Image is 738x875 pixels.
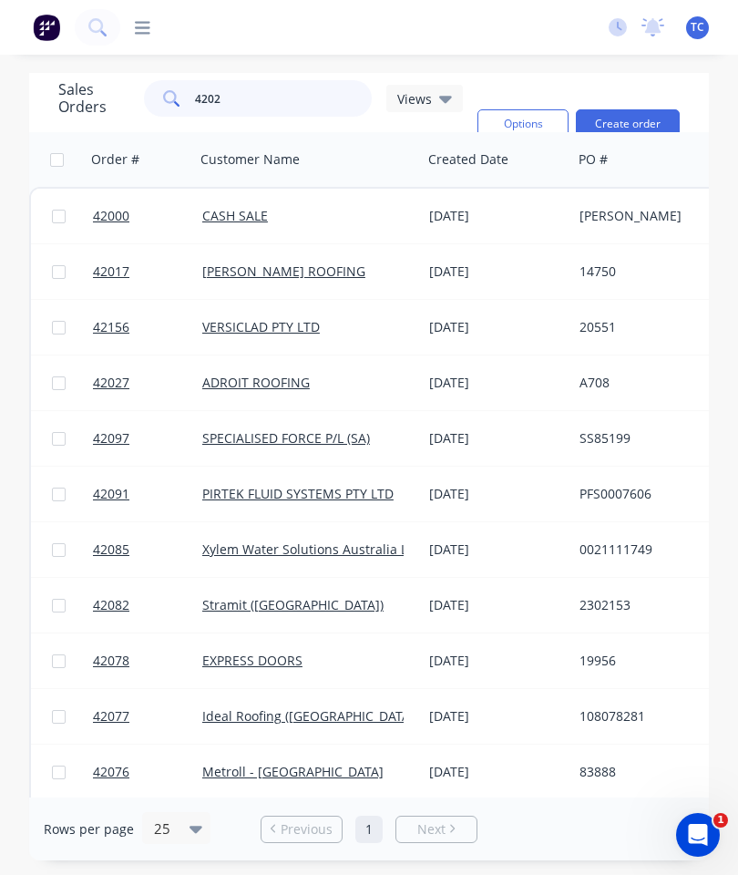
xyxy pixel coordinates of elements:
[202,652,302,669] a: EXPRESS DOORS
[200,150,300,169] div: Customer Name
[428,150,508,169] div: Created Date
[93,707,129,726] span: 42077
[429,262,565,281] div: [DATE]
[429,763,565,781] div: [DATE]
[253,816,485,843] ul: Pagination
[676,813,720,857] iframe: Intercom live chat
[261,820,342,839] a: Previous page
[429,374,565,392] div: [DATE]
[429,596,565,614] div: [DATE]
[195,80,373,117] input: Search...
[93,374,129,392] span: 42027
[576,109,680,139] button: Create order
[579,150,608,169] div: PO #
[429,207,565,225] div: [DATE]
[93,745,202,799] a: 42076
[93,429,129,448] span: 42097
[93,596,129,614] span: 42082
[93,633,202,688] a: 42078
[93,262,129,281] span: 42017
[93,689,202,744] a: 42077
[202,596,384,613] a: Stramit ([GEOGRAPHIC_DATA])
[202,429,370,447] a: SPECIALISED FORCE P/L (SA)
[93,578,202,633] a: 42082
[93,411,202,466] a: 42097
[691,19,704,36] span: TC
[397,89,432,108] span: Views
[429,707,565,726] div: [DATE]
[93,522,202,577] a: 42085
[202,207,268,224] a: CASH SALE
[202,540,420,558] a: Xylem Water Solutions Australia Ltd
[396,820,477,839] a: Next page
[91,150,139,169] div: Order #
[33,14,60,41] img: Factory
[429,540,565,559] div: [DATE]
[355,816,383,843] a: Page 1 is your current page
[93,318,129,336] span: 42156
[713,813,728,828] span: 1
[417,820,446,839] span: Next
[93,467,202,521] a: 42091
[429,318,565,336] div: [DATE]
[44,820,134,839] span: Rows per page
[429,429,565,448] div: [DATE]
[429,652,565,670] div: [DATE]
[93,244,202,299] a: 42017
[93,189,202,243] a: 42000
[58,81,129,116] h1: Sales Orders
[202,374,310,391] a: ADROIT ROOFING
[93,207,129,225] span: 42000
[202,707,463,725] a: Ideal Roofing ([GEOGRAPHIC_DATA]) Pty Ltd
[93,485,129,503] span: 42091
[477,109,569,139] button: Options
[93,540,129,559] span: 42085
[93,763,129,781] span: 42076
[202,763,384,780] a: Metroll - [GEOGRAPHIC_DATA]
[202,318,320,335] a: VERSICLAD PTY LTD
[93,652,129,670] span: 42078
[93,355,202,410] a: 42027
[202,485,394,502] a: PIRTEK FLUID SYSTEMS PTY LTD
[429,485,565,503] div: [DATE]
[93,300,202,355] a: 42156
[202,262,365,280] a: [PERSON_NAME] ROOFING
[281,820,333,839] span: Previous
